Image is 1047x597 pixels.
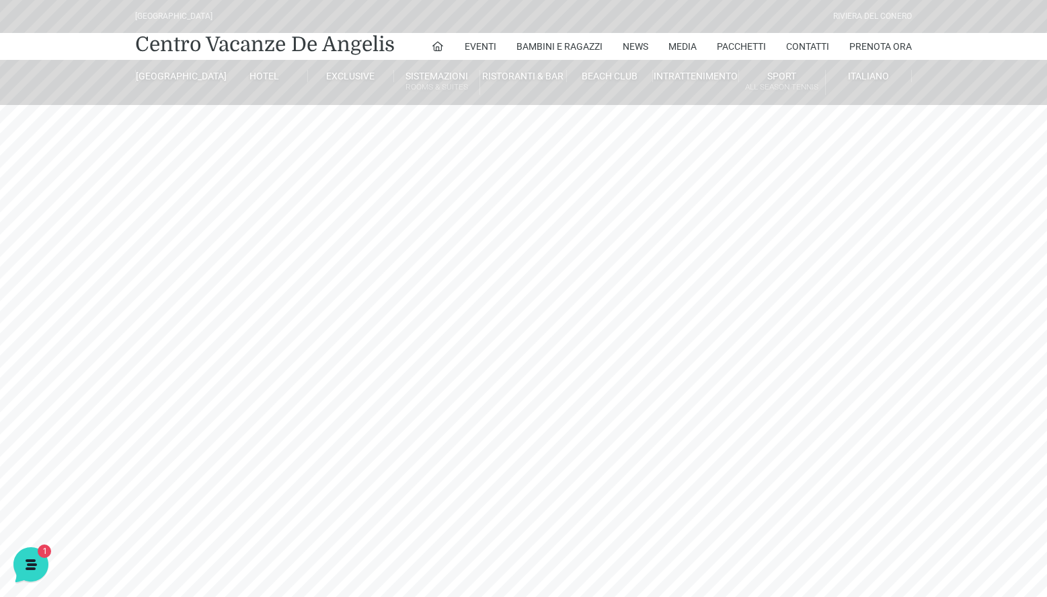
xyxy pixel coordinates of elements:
img: light [22,131,48,157]
a: Eventi [465,33,496,60]
p: Home [40,451,63,463]
small: Rooms & Suites [394,81,479,94]
a: Media [668,33,697,60]
a: Beach Club [567,70,653,82]
a: SportAll Season Tennis [739,70,825,95]
small: All Season Tennis [739,81,824,94]
p: Ciao! Benvenuto al [GEOGRAPHIC_DATA]! Come posso aiutarti! [56,145,215,159]
span: Inizia una conversazione [87,178,198,188]
input: Cerca un articolo... [30,252,220,266]
a: Apri Centro Assistenza [143,223,247,234]
button: 1Messaggi [93,432,176,463]
a: [PERSON_NAME]Ciao! Benvenuto al [GEOGRAPHIC_DATA]! Come posso aiutarti!53 s fa1 [16,124,253,164]
a: [GEOGRAPHIC_DATA] [135,70,221,82]
span: Le tue conversazioni [22,108,114,118]
span: Italiano [848,71,889,81]
span: Trova una risposta [22,223,105,234]
a: Bambini e Ragazzi [516,33,603,60]
a: Hotel [221,70,307,82]
div: Riviera Del Conero [833,10,912,23]
iframe: Customerly Messenger Launcher [11,545,51,585]
span: 1 [134,431,144,440]
a: [DEMOGRAPHIC_DATA] tutto [120,108,247,118]
a: Prenota Ora [849,33,912,60]
p: Messaggi [116,451,153,463]
a: Contatti [786,33,829,60]
span: [PERSON_NAME] [56,129,215,143]
a: News [623,33,648,60]
p: 53 s fa [223,129,247,141]
button: Inizia una conversazione [22,170,247,197]
h2: Ciao da De Angelis Resort 👋 [11,11,226,54]
a: Intrattenimento [653,70,739,82]
a: Ristoranti & Bar [480,70,566,82]
span: 1 [234,145,247,159]
button: Aiuto [176,432,258,463]
p: La nostra missione è rendere la tua esperienza straordinaria! [11,59,226,86]
p: Aiuto [207,451,227,463]
a: Exclusive [308,70,394,82]
a: Pacchetti [717,33,766,60]
a: Italiano [826,70,912,82]
div: [GEOGRAPHIC_DATA] [135,10,212,23]
button: Home [11,432,93,463]
a: SistemazioniRooms & Suites [394,70,480,95]
a: Centro Vacanze De Angelis [135,31,395,58]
